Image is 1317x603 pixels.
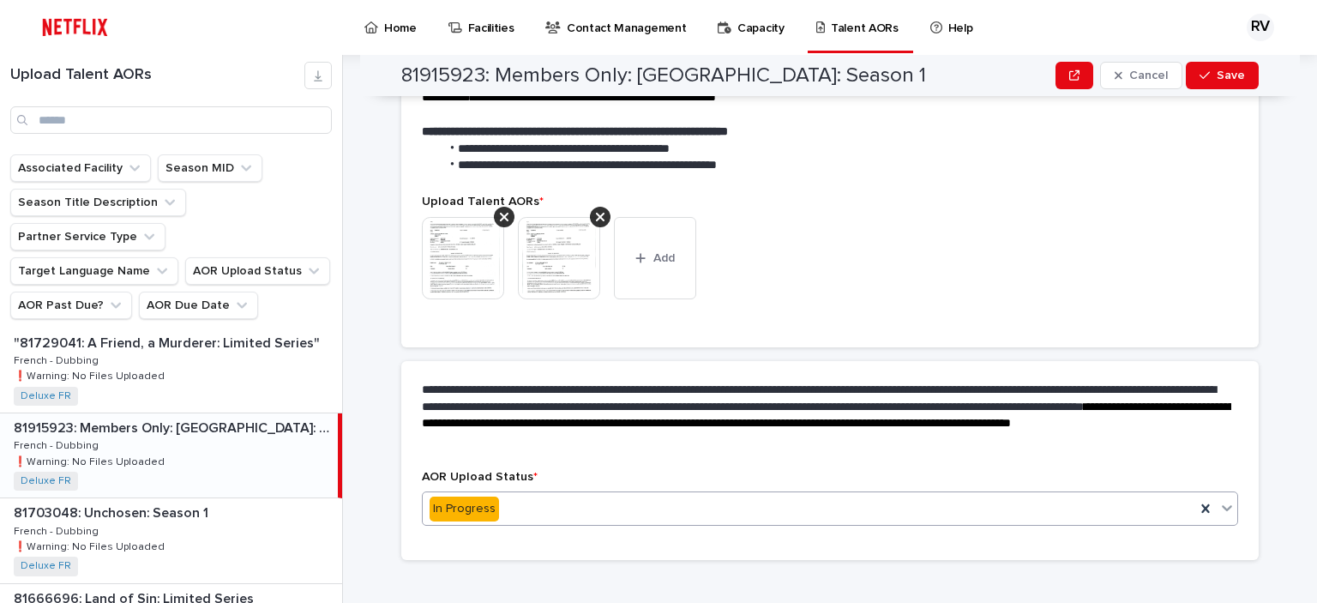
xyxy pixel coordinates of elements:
h1: Upload Talent AORs [10,66,304,85]
button: Associated Facility [10,154,151,182]
button: Save [1186,62,1259,89]
button: Partner Service Type [10,223,165,250]
p: French - Dubbing [14,522,102,538]
a: Deluxe FR [21,560,71,572]
button: Season Title Description [10,189,186,216]
button: Cancel [1100,62,1182,89]
h2: 81915923: Members Only: [GEOGRAPHIC_DATA]: Season 1 [401,63,926,88]
p: 81703048: Unchosen: Season 1 [14,502,212,522]
p: ❗️Warning: No Files Uploaded [14,453,168,468]
button: Target Language Name [10,257,178,285]
p: "81729041: A Friend, a Murderer: Limited Series" [14,332,323,352]
a: Deluxe FR [21,390,71,402]
button: Season MID [158,154,262,182]
p: French - Dubbing [14,352,102,367]
span: Upload Talent AORs [422,196,544,208]
span: Add [653,252,675,264]
button: Add [614,217,696,299]
img: ifQbXi3ZQGMSEF7WDB7W [34,10,116,45]
p: ❗️Warning: No Files Uploaded [14,538,168,553]
span: AOR Upload Status [422,471,538,483]
div: RV [1247,14,1274,41]
span: Save [1217,69,1245,81]
input: Search [10,106,332,134]
button: AOR Due Date [139,292,258,319]
span: Cancel [1129,69,1168,81]
a: Deluxe FR [21,475,71,487]
div: In Progress [430,497,499,522]
p: 81915923: Members Only: [GEOGRAPHIC_DATA]: Season 1 [14,417,334,437]
p: French - Dubbing [14,437,102,452]
p: ❗️Warning: No Files Uploaded [14,367,168,383]
button: AOR Past Due? [10,292,132,319]
button: AOR Upload Status [185,257,330,285]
